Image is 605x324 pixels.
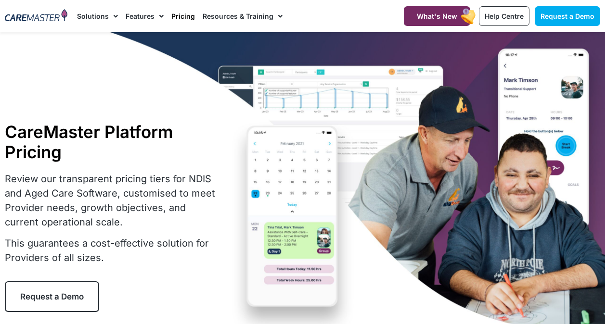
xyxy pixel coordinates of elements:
img: CareMaster Logo [5,9,67,23]
span: Help Centre [485,12,524,20]
p: This guarantees a cost-effective solution for Providers of all sizes. [5,236,216,265]
span: Request a Demo [20,292,84,301]
span: What's New [417,12,457,20]
p: Review our transparent pricing tiers for NDIS and Aged Care Software, customised to meet Provider... [5,172,216,229]
a: Help Centre [479,6,529,26]
a: What's New [404,6,470,26]
a: Request a Demo [535,6,600,26]
span: Request a Demo [541,12,594,20]
h1: CareMaster Platform Pricing [5,122,216,162]
a: Request a Demo [5,281,99,312]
